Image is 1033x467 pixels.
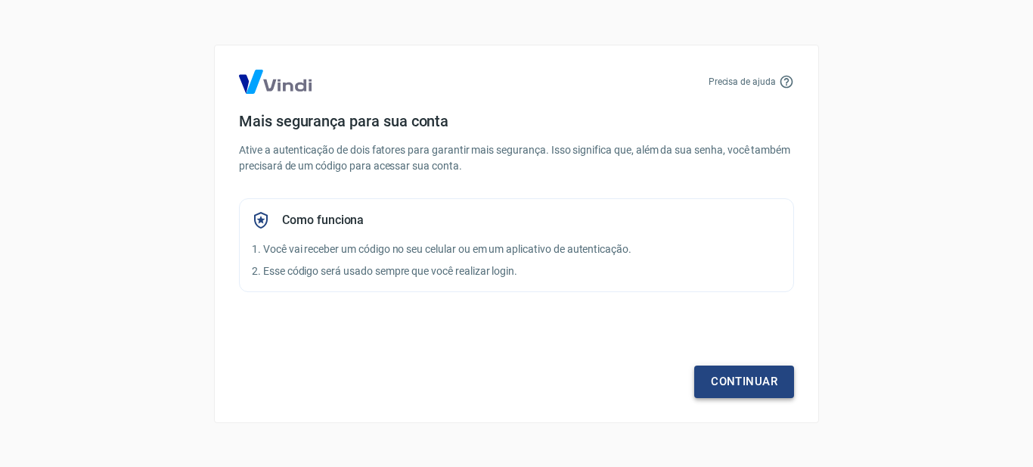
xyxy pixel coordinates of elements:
p: 1. Você vai receber um código no seu celular ou em um aplicativo de autenticação. [252,241,781,257]
img: Logo Vind [239,70,312,94]
h4: Mais segurança para sua conta [239,112,794,130]
a: Continuar [694,366,794,397]
h5: Como funciona [282,213,364,228]
p: Ative a autenticação de dois fatores para garantir mais segurança. Isso significa que, além da su... [239,142,794,174]
p: Precisa de ajuda [709,75,776,89]
p: 2. Esse código será usado sempre que você realizar login. [252,263,781,279]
